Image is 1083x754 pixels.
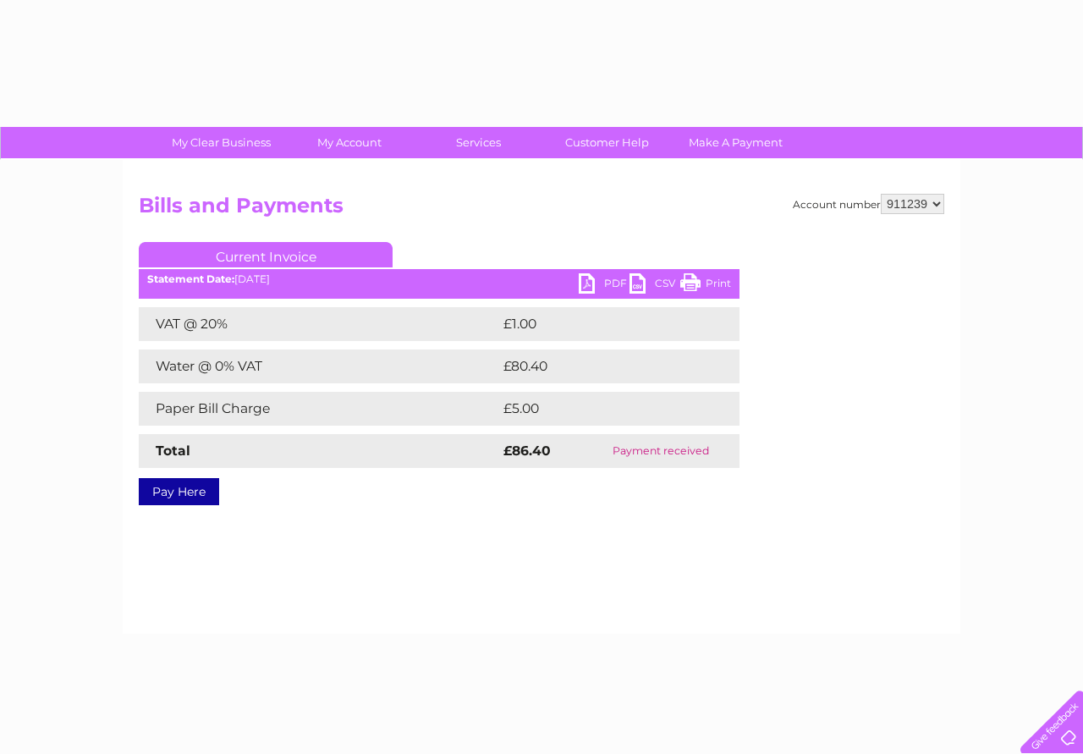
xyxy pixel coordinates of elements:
[680,273,731,298] a: Print
[579,273,629,298] a: PDF
[409,127,548,158] a: Services
[156,443,190,459] strong: Total
[583,434,739,468] td: Payment received
[139,194,944,226] h2: Bills and Payments
[629,273,680,298] a: CSV
[499,307,699,341] td: £1.00
[139,273,739,285] div: [DATE]
[499,349,706,383] td: £80.40
[280,127,420,158] a: My Account
[537,127,677,158] a: Customer Help
[499,392,701,426] td: £5.00
[151,127,291,158] a: My Clear Business
[139,392,499,426] td: Paper Bill Charge
[139,478,219,505] a: Pay Here
[503,443,551,459] strong: £86.40
[139,242,393,267] a: Current Invoice
[139,307,499,341] td: VAT @ 20%
[147,272,234,285] b: Statement Date:
[139,349,499,383] td: Water @ 0% VAT
[793,194,944,214] div: Account number
[666,127,805,158] a: Make A Payment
